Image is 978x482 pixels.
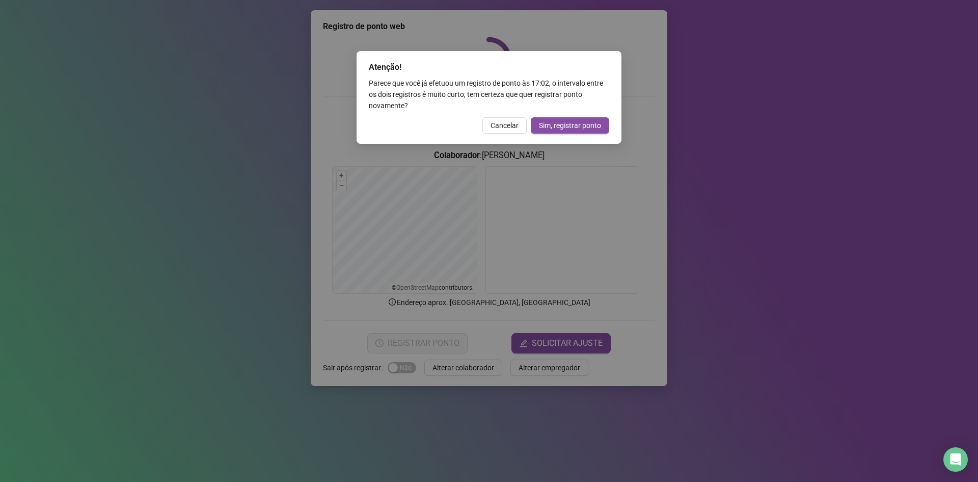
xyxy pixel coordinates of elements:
span: Sim, registrar ponto [539,120,601,131]
div: Parece que você já efetuou um registro de ponto às 17:02 , o intervalo entre os dois registros é ... [369,78,609,111]
button: Cancelar [482,117,527,134]
span: Cancelar [491,120,519,131]
div: Atenção! [369,61,609,73]
div: Open Intercom Messenger [943,447,968,472]
button: Sim, registrar ponto [531,117,609,134]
